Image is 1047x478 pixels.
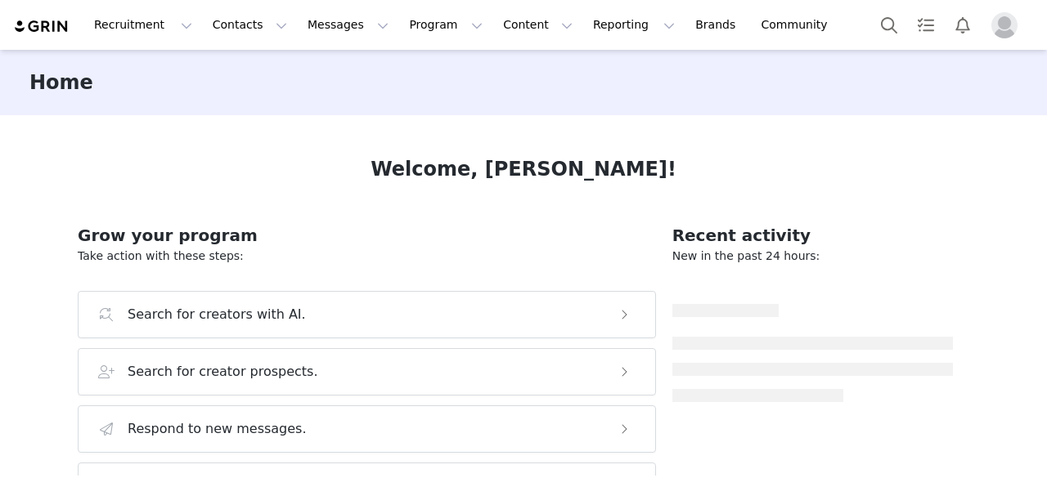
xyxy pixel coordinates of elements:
[493,7,582,43] button: Content
[78,348,656,395] button: Search for creator prospects.
[203,7,297,43] button: Contacts
[13,19,70,34] img: grin logo
[672,248,953,265] p: New in the past 24 hours:
[298,7,398,43] button: Messages
[399,7,492,43] button: Program
[84,7,202,43] button: Recruitment
[752,7,845,43] a: Community
[871,7,907,43] button: Search
[78,223,656,248] h2: Grow your program
[945,7,981,43] button: Notifications
[128,362,318,382] h3: Search for creator prospects.
[78,248,656,265] p: Take action with these steps:
[128,305,306,324] h3: Search for creators with AI.
[685,7,750,43] a: Brands
[78,405,656,453] button: Respond to new messages.
[29,68,93,97] h3: Home
[991,12,1018,38] img: placeholder-profile.jpg
[371,154,676,184] h1: Welcome, [PERSON_NAME]!
[128,419,307,439] h3: Respond to new messages.
[672,223,953,248] h2: Recent activity
[583,7,685,43] button: Reporting
[78,291,656,338] button: Search for creators with AI.
[982,12,1034,38] button: Profile
[908,7,944,43] a: Tasks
